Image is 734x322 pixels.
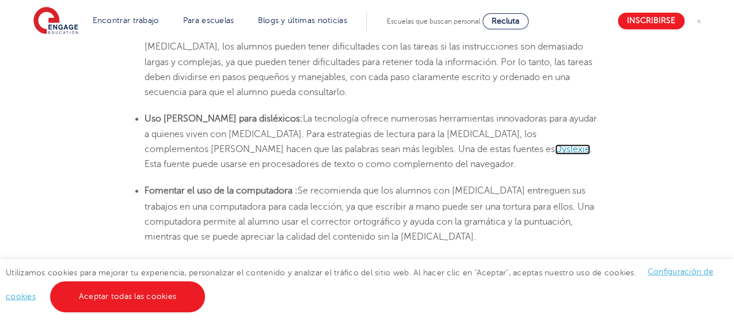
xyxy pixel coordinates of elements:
font: Escuelas que buscan personal [387,17,480,25]
a: Recluta [482,13,528,29]
font: Utilizamos cookies para mejorar tu experiencia, personalizar el contenido y analizar el tráfico d... [6,268,636,276]
font: Aceptar todas las cookies [79,292,176,301]
a: Blogs y últimas noticias [258,16,347,25]
img: Educación comprometida [33,7,78,36]
font: Se recomienda que los alumnos con [MEDICAL_DATA] entreguen sus trabajos en una computadora para c... [144,185,594,241]
font: La tecnología ofrece numerosas herramientas innovadoras para ayudar a quienes viven con [MEDICAL_... [144,113,597,154]
font: : [295,185,298,196]
font: Recluta [492,17,519,25]
a: Dyslexie [555,144,590,154]
font: Inscribirse [627,17,675,25]
a: Encontrar trabajo [93,16,159,25]
a: Para escuelas [183,16,234,25]
font: Fomentar la confianza: [144,258,239,268]
a: Inscribirse [618,13,684,29]
font: Los niños con [MEDICAL_DATA] pueden perder la confianza en sí mismos, ya que tienen dificultades ... [144,258,598,314]
font: debido a los problemas de memoria a corto plazo que puede causar la [MEDICAL_DATA], los alumnos p... [144,26,592,97]
font: Fomentar el uso de la computadora [144,185,292,196]
font: Uso [PERSON_NAME] para disléxicos: [144,113,303,124]
a: Aceptar todas las cookies [50,281,205,312]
